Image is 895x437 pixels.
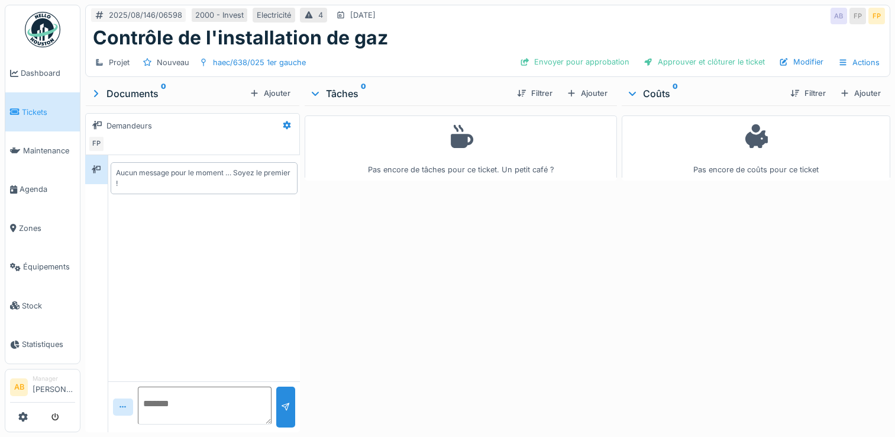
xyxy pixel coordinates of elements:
span: Maintenance [23,145,75,156]
div: Nouveau [157,57,189,68]
li: [PERSON_NAME] [33,374,75,400]
div: Aucun message pour le moment … Soyez le premier ! [116,168,292,189]
span: Agenda [20,184,75,195]
a: Agenda [5,170,80,208]
div: Ajouter [245,85,295,101]
div: FP [849,8,866,24]
div: [DATE] [350,9,376,21]
a: Zones [5,209,80,248]
a: Stock [5,286,80,324]
a: Maintenance [5,131,80,170]
span: Zones [19,223,75,234]
span: Dashboard [21,68,75,79]
a: Tickets [5,92,80,131]
div: Ajouter [835,85,886,101]
div: Documents [90,86,245,101]
div: Envoyer pour approbation [515,54,634,70]
a: AB Manager[PERSON_NAME] [10,374,75,403]
span: Stock [22,300,75,311]
sup: 0 [673,86,678,101]
a: Statistiques [5,325,80,364]
span: Équipements [23,261,75,272]
div: Electricité [257,9,291,21]
a: Équipements [5,248,80,286]
div: haec/638/025 1er gauche [213,57,306,68]
div: Coûts [626,86,781,101]
div: Pas encore de coûts pour ce ticket [629,121,883,176]
div: 4 [318,9,323,21]
div: Demandeurs [106,120,152,131]
div: FP [88,136,105,152]
div: Filtrer [512,85,557,101]
div: Tâches [309,86,508,101]
div: Pas encore de tâches pour ce ticket. Un petit café ? [312,121,609,176]
img: Badge_color-CXgf-gQk.svg [25,12,60,47]
div: Approuver et clôturer le ticket [639,54,770,70]
a: Dashboard [5,54,80,92]
span: Tickets [22,107,75,118]
div: 2000 - Invest [195,9,244,21]
div: Manager [33,374,75,383]
sup: 0 [161,86,166,101]
div: Projet [109,57,130,68]
div: Ajouter [562,85,612,101]
div: Modifier [774,54,828,70]
div: AB [831,8,847,24]
li: AB [10,378,28,396]
div: FP [868,8,885,24]
div: Filtrer [786,85,831,101]
div: Actions [833,54,885,71]
sup: 0 [361,86,366,101]
span: Statistiques [22,339,75,350]
h1: Contrôle de l'installation de gaz [93,27,388,49]
div: 2025/08/146/06598 [109,9,182,21]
